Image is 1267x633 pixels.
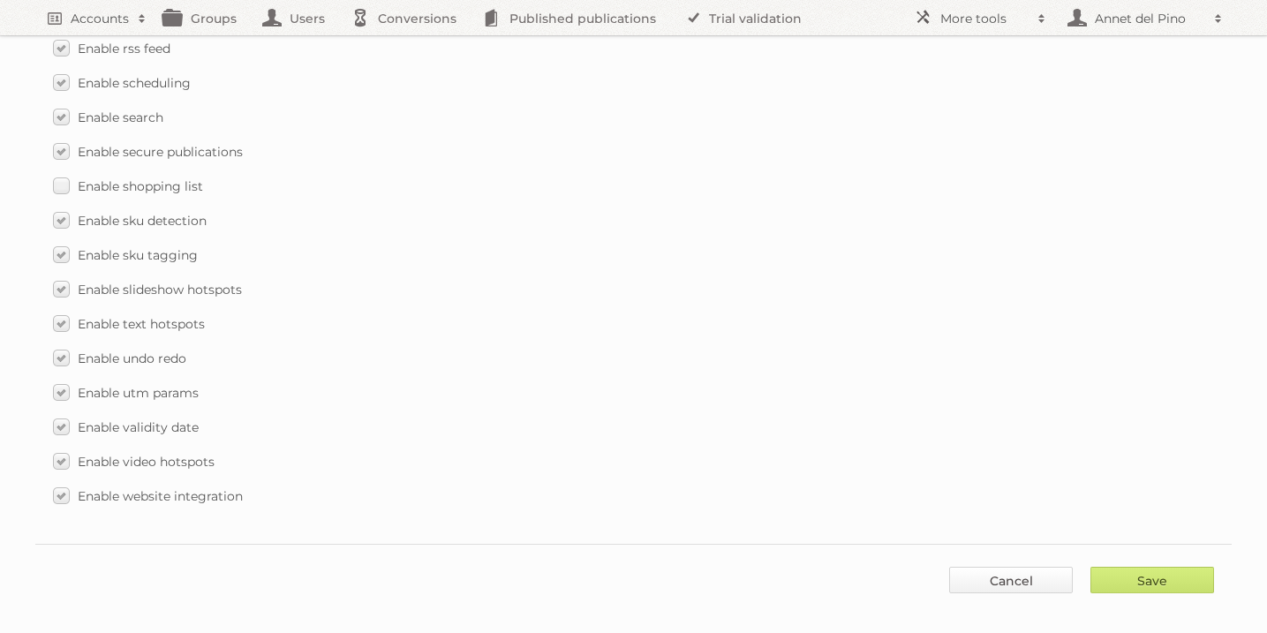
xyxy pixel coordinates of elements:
span: Enable shopping list [78,178,203,194]
a: Cancel [949,567,1073,593]
span: Enable text hotspots [78,316,205,332]
h2: Annet del Pino [1090,10,1205,27]
span: Enable undo redo [78,350,186,366]
span: Enable rss feed [78,41,170,57]
span: Enable secure publications [78,144,243,160]
span: Enable search [78,109,163,125]
input: Save [1090,567,1214,593]
span: Enable scheduling [78,75,191,91]
span: Enable video hotspots [78,454,215,470]
span: Enable website integration [78,488,243,504]
span: Enable validity date [78,419,199,435]
h2: More tools [940,10,1029,27]
h2: Accounts [71,10,129,27]
span: Enable sku tagging [78,247,198,263]
span: Enable sku detection [78,213,207,229]
span: Enable slideshow hotspots [78,282,242,298]
span: Enable utm params [78,385,199,401]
